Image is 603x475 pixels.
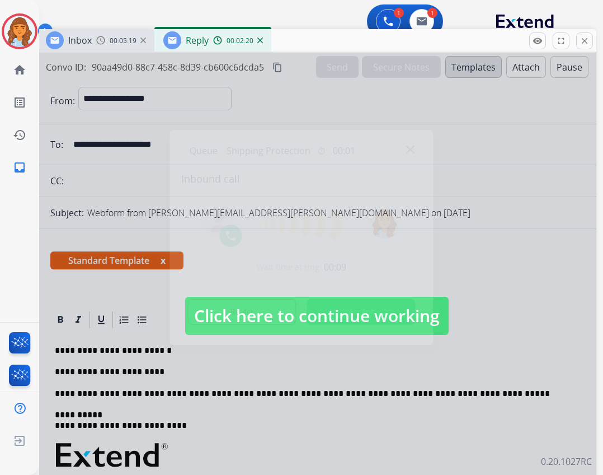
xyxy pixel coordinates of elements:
[210,215,228,232] img: agent-avatar
[324,260,346,274] span: 00:09
[186,143,222,157] p: Queue
[369,207,400,239] img: avatar
[307,299,416,325] button: Accept
[181,171,422,187] span: Inbound call
[257,262,322,273] span: Wait time at ring:
[333,144,355,157] span: 00:01
[406,146,414,154] img: close-button
[541,455,592,468] p: 0.20.1027RC
[317,146,326,155] mat-icon: timer
[188,299,296,325] button: Reject
[222,144,315,157] span: Shipping Protection
[224,229,238,243] img: call-icon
